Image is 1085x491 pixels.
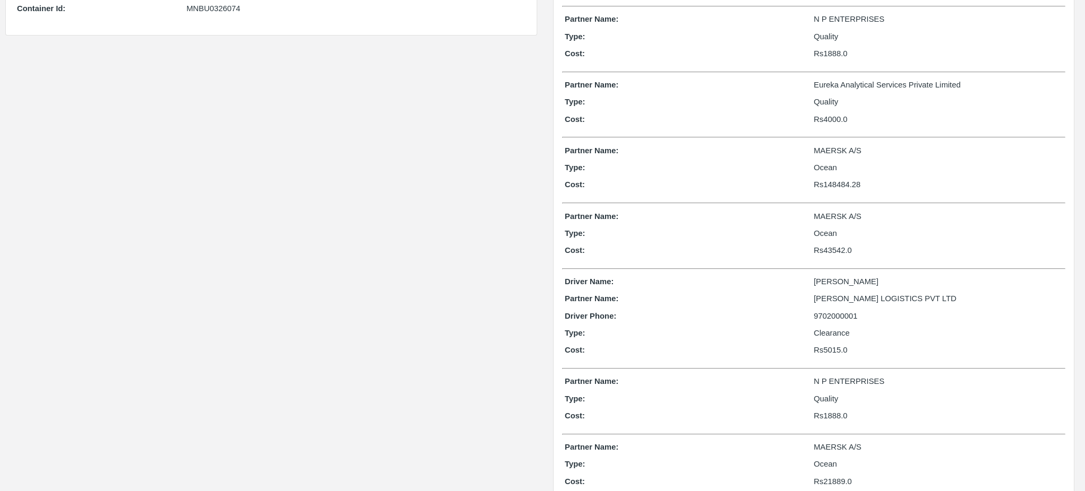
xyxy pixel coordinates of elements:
[814,145,1063,156] p: MAERSK A/S
[814,310,1063,322] p: 9702000001
[565,294,618,303] b: Partner Name:
[814,244,1063,256] p: Rs 43542.0
[565,312,616,320] b: Driver Phone:
[814,227,1063,239] p: Ocean
[814,393,1063,405] p: Quality
[565,146,618,155] b: Partner Name:
[565,32,585,41] b: Type:
[565,163,585,172] b: Type:
[565,329,585,337] b: Type:
[565,411,585,420] b: Cost:
[565,229,585,238] b: Type:
[565,81,618,89] b: Partner Name:
[814,458,1063,470] p: Ocean
[186,3,526,14] div: MNBU0326074
[814,113,1063,125] p: Rs 4000.0
[814,476,1063,487] p: Rs 21889.0
[814,276,1063,287] p: [PERSON_NAME]
[814,79,1063,91] p: Eureka Analytical Services Private Limited
[814,327,1063,339] p: Clearance
[814,13,1063,25] p: N P ENTERPRISES
[814,344,1063,356] p: Rs 5015.0
[814,179,1063,190] p: Rs 148484.28
[565,98,585,106] b: Type:
[565,460,585,468] b: Type:
[814,410,1063,422] p: Rs 1888.0
[814,375,1063,387] p: N P ENTERPRISES
[565,212,618,221] b: Partner Name:
[814,96,1063,108] p: Quality
[814,211,1063,222] p: MAERSK A/S
[565,277,613,286] b: Driver Name:
[565,246,585,255] b: Cost:
[565,49,585,58] b: Cost:
[565,477,585,486] b: Cost:
[814,162,1063,173] p: Ocean
[565,115,585,124] b: Cost:
[565,180,585,189] b: Cost:
[565,443,618,451] b: Partner Name:
[565,15,618,23] b: Partner Name:
[814,48,1063,59] p: Rs 1888.0
[17,4,66,13] b: Container Id:
[565,377,618,385] b: Partner Name:
[814,31,1063,42] p: Quality
[814,293,1063,304] p: [PERSON_NAME] LOGISTICS PVT LTD
[565,394,585,403] b: Type:
[565,346,585,354] b: Cost:
[814,441,1063,453] p: MAERSK A/S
